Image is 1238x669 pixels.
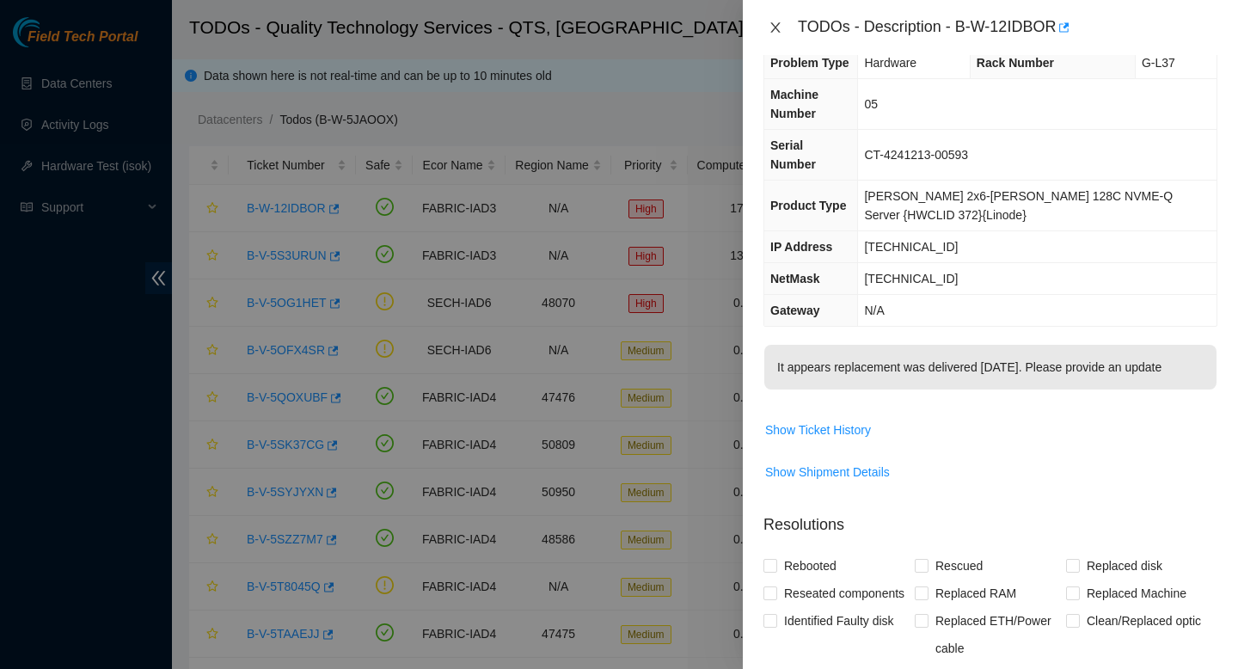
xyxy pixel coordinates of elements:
[777,552,843,580] span: Rebooted
[1080,552,1169,580] span: Replaced disk
[929,580,1023,607] span: Replaced RAM
[763,500,1217,537] p: Resolutions
[770,88,818,120] span: Machine Number
[770,56,849,70] span: Problem Type
[864,272,958,285] span: [TECHNICAL_ID]
[764,416,872,444] button: Show Ticket History
[769,21,782,34] span: close
[1080,580,1193,607] span: Replaced Machine
[770,304,820,317] span: Gateway
[765,420,871,439] span: Show Ticket History
[765,463,890,482] span: Show Shipment Details
[777,607,901,635] span: Identified Faulty disk
[929,607,1066,662] span: Replaced ETH/Power cable
[929,552,990,580] span: Rescued
[777,580,911,607] span: Reseated components
[864,97,878,111] span: 05
[864,189,1173,222] span: [PERSON_NAME] 2x6-[PERSON_NAME] 128C NVME-Q Server {HWCLID 372}{Linode}
[864,240,958,254] span: [TECHNICAL_ID]
[770,138,816,171] span: Serial Number
[1080,607,1208,635] span: Clean/Replaced optic
[770,272,820,285] span: NetMask
[764,345,1217,390] p: It appears replacement was delivered [DATE]. Please provide an update
[770,240,832,254] span: IP Address
[798,14,1217,41] div: TODOs - Description - B-W-12IDBOR
[764,458,891,486] button: Show Shipment Details
[864,148,968,162] span: CT-4241213-00593
[864,56,916,70] span: Hardware
[1142,56,1175,70] span: G-L37
[763,20,788,36] button: Close
[770,199,846,212] span: Product Type
[977,56,1054,70] span: Rack Number
[864,304,884,317] span: N/A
